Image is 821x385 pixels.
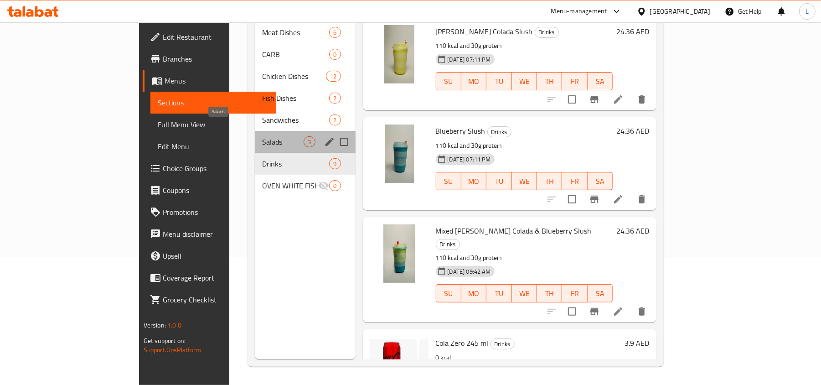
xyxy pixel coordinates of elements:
span: Salads [262,136,304,147]
p: 110 kcal and 30g protein [436,140,613,151]
div: Fish Dishes2 [255,87,355,109]
button: delete [631,301,653,323]
span: Upsell [163,250,269,261]
span: Sections [158,97,269,108]
a: Edit menu item [613,94,624,105]
span: Meat Dishes [262,27,329,38]
button: delete [631,88,653,110]
span: [DATE] 07:11 PM [444,155,495,164]
span: Blueberry Slush [436,124,485,138]
span: WE [516,287,533,300]
div: items [329,180,341,191]
button: MO [461,172,486,190]
span: Drinks [436,239,460,250]
a: Menu disclaimer [143,223,276,245]
span: SA [591,175,609,188]
span: [DATE] 09:42 AM [444,267,495,276]
a: Branches [143,48,276,70]
button: WE [512,72,537,90]
div: Sandwiches2 [255,109,355,131]
a: Coupons [143,179,276,201]
span: FR [566,175,583,188]
img: Blueberry Slush [370,125,429,183]
button: Branch-specific-item [583,88,605,110]
span: TU [490,75,508,88]
div: Drinks [487,126,511,137]
button: SA [588,284,613,302]
p: 110 kcal and 30g protein [436,252,613,264]
span: Select to update [563,190,582,209]
h6: 24.36 AED [616,224,649,237]
span: Coupons [163,185,269,196]
button: TU [486,284,511,302]
div: items [304,136,315,147]
div: items [326,71,341,82]
div: Drinks [491,338,515,349]
h6: 3.9 AED [625,337,649,349]
a: Choice Groups [143,157,276,179]
div: Drinks [262,158,329,169]
button: SU [436,172,461,190]
span: Mixed [PERSON_NAME] Colada & Blueberry Slush [436,224,592,238]
div: Drinks9 [255,153,355,175]
span: 1.0.0 [167,319,181,331]
div: [GEOGRAPHIC_DATA] [650,6,710,16]
h6: 24.36 AED [616,125,649,137]
button: TU [486,172,511,190]
span: CARB [262,49,329,60]
div: items [329,114,341,125]
a: Support.OpsPlatform [144,344,201,356]
button: Branch-specific-item [583,301,605,323]
span: FR [566,287,583,300]
span: MO [465,75,483,88]
span: Edit Restaurant [163,31,269,42]
span: SU [440,75,458,88]
span: Grocery Checklist [163,294,269,305]
span: Promotions [163,207,269,218]
a: Sections [150,92,276,114]
a: Edit menu item [613,194,624,205]
span: TH [541,175,558,188]
img: Pina Colada Slush [370,25,429,83]
a: Promotions [143,201,276,223]
span: SA [591,75,609,88]
button: TH [537,284,562,302]
button: MO [461,284,486,302]
nav: Menu sections [255,18,355,200]
span: SU [440,175,458,188]
a: Edit Menu [150,135,276,157]
div: Drinks [436,239,460,250]
a: Menus [143,70,276,92]
span: Select to update [563,302,582,321]
div: Salads3edit [255,131,355,153]
button: SU [436,284,461,302]
span: FR [566,75,583,88]
span: Get support on: [144,335,186,347]
span: 2 [330,116,340,125]
span: WE [516,175,533,188]
span: Full Menu View [158,119,269,130]
h6: 24.36 AED [616,25,649,38]
div: Menu-management [551,6,607,17]
a: Full Menu View [150,114,276,135]
span: Cola Zero 245 ml [436,336,489,350]
span: Sandwiches [262,114,329,125]
span: Drinks [488,127,511,137]
button: FR [562,72,587,90]
button: SA [588,172,613,190]
a: Edit Restaurant [143,26,276,48]
button: WE [512,284,537,302]
p: 0 kcal [436,352,621,364]
span: Chicken Dishes [262,71,326,82]
button: Branch-specific-item [583,188,605,210]
span: 2 [330,94,340,103]
span: [PERSON_NAME] Colada Slush [436,25,533,38]
button: WE [512,172,537,190]
span: L [806,6,809,16]
span: Coverage Report [163,272,269,283]
span: MO [465,175,483,188]
span: Fish Dishes [262,93,329,104]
